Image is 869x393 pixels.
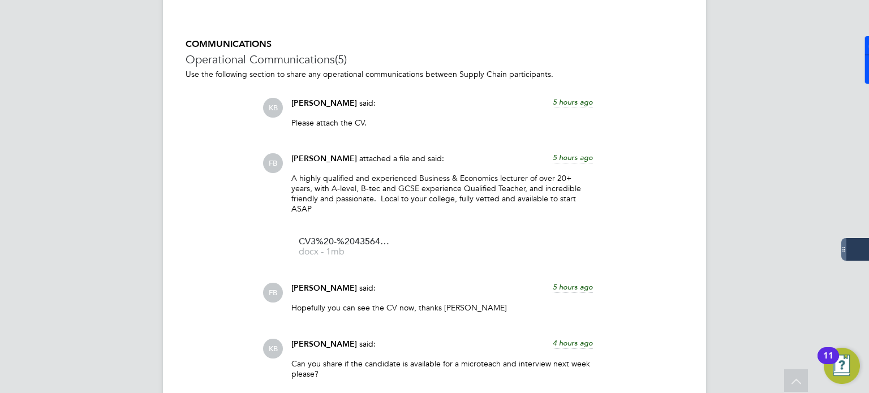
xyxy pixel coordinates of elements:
[263,339,283,359] span: KB
[263,98,283,118] span: KB
[553,97,593,107] span: 5 hours ago
[291,339,357,349] span: [PERSON_NAME]
[824,348,860,384] button: Open Resource Center, 11 new notifications
[186,52,683,67] h3: Operational Communications
[291,303,593,313] p: Hopefully you can see the CV now, thanks [PERSON_NAME]
[263,153,283,173] span: FB
[299,237,389,246] span: CV3%20-%20435642.docx
[291,283,357,293] span: [PERSON_NAME]
[186,38,683,50] h5: COMMUNICATIONS
[291,173,593,214] p: A highly qualified and experienced Business & Economics lecturer of over 20+ years, with A-level,...
[359,339,376,349] span: said:
[291,118,593,128] p: Please attach the CV.
[291,359,593,379] p: Can you share if the candidate is available for a microteach and interview next week please?
[335,52,347,67] span: (5)
[359,98,376,108] span: said:
[553,338,593,348] span: 4 hours ago
[291,98,357,108] span: [PERSON_NAME]
[359,283,376,293] span: said:
[359,153,444,163] span: attached a file and said:
[553,282,593,292] span: 5 hours ago
[186,69,683,79] p: Use the following section to share any operational communications between Supply Chain participants.
[299,248,389,256] span: docx - 1mb
[263,283,283,303] span: FB
[299,237,389,256] a: CV3%20-%20435642.docx docx - 1mb
[553,153,593,162] span: 5 hours ago
[291,154,357,163] span: [PERSON_NAME]
[823,356,833,370] div: 11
